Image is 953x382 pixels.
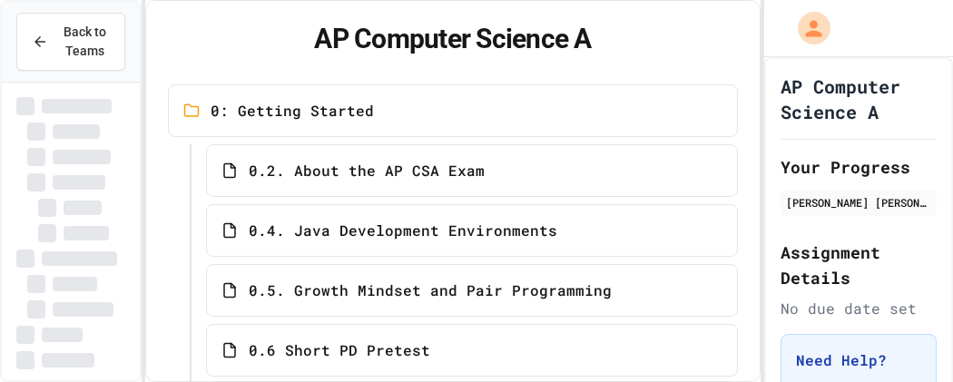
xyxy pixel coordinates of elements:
[168,23,737,55] h1: AP Computer Science A
[781,73,937,124] h1: AP Computer Science A
[206,264,737,317] a: 0.5. Growth Mindset and Pair Programming
[781,298,937,319] div: No due date set
[59,23,110,61] span: Back to Teams
[779,7,835,49] div: My Account
[206,204,737,257] a: 0.4. Java Development Environments
[796,349,921,371] h3: Need Help?
[249,339,430,361] span: 0.6 Short PD Pretest
[781,154,937,180] h2: Your Progress
[249,220,557,241] span: 0.4. Java Development Environments
[206,144,737,197] a: 0.2. About the AP CSA Exam
[249,160,485,181] span: 0.2. About the AP CSA Exam
[206,324,737,377] a: 0.6 Short PD Pretest
[211,100,374,122] span: 0: Getting Started
[16,13,125,71] button: Back to Teams
[781,240,937,290] h2: Assignment Details
[786,194,931,211] div: [PERSON_NAME] [PERSON_NAME]
[249,279,612,301] span: 0.5. Growth Mindset and Pair Programming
